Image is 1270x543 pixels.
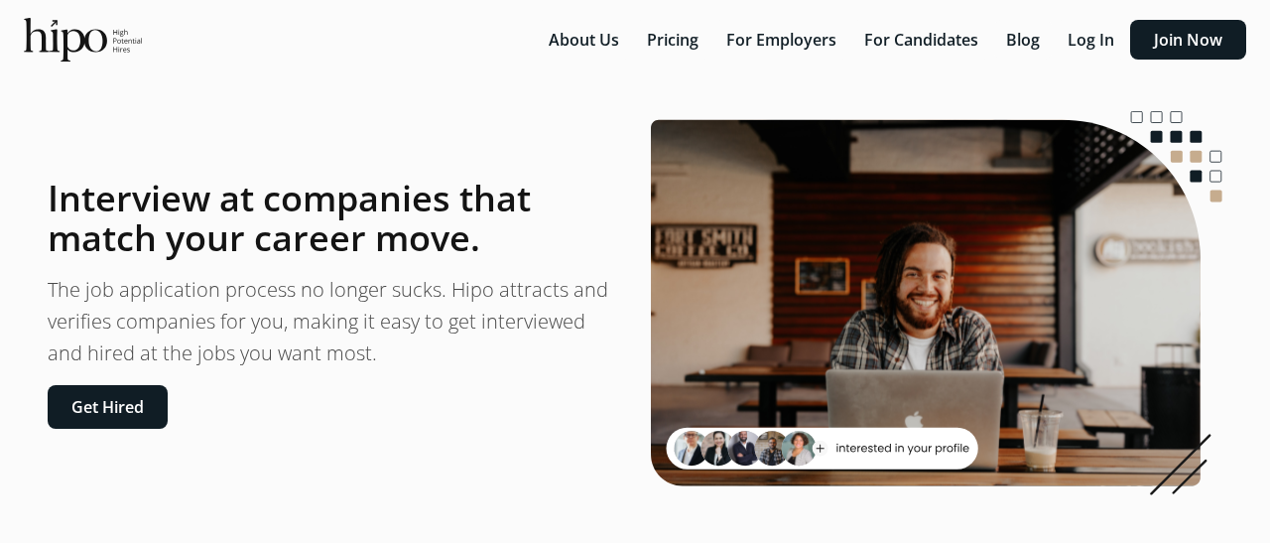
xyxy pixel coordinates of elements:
a: Blog [994,29,1056,51]
button: For Employers [714,20,848,60]
img: landing-image [651,111,1222,495]
a: Log In [1056,29,1130,51]
a: About Us [537,29,635,51]
a: For Employers [714,29,852,51]
button: For Candidates [852,20,990,60]
a: Join Now [1130,29,1246,51]
button: Blog [994,20,1052,60]
p: The job application process no longer sucks. Hipo attracts and verifies companies for you, making... [48,274,619,369]
a: Pricing [635,29,714,51]
button: About Us [537,20,631,60]
button: Get Hired [48,385,168,429]
a: For Candidates [852,29,994,51]
button: Join Now [1130,20,1246,60]
button: Log In [1056,20,1126,60]
h1: Interview at companies that match your career move. [48,179,619,258]
img: official-logo [24,18,142,62]
button: Pricing [635,20,710,60]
